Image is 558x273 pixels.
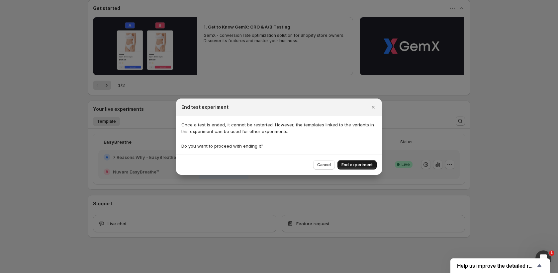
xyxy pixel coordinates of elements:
h2: End test experiment [181,104,229,110]
p: Do you want to proceed with ending it? [181,143,377,149]
button: End experiment [337,160,377,170]
span: End experiment [341,162,373,168]
span: 1 [549,250,554,256]
span: Cancel [317,162,331,168]
button: Close [369,102,378,112]
iframe: Intercom live chat [535,250,551,266]
p: Once a test is ended, it cannot be restarted. However, the templates linked to the variants in th... [181,121,377,135]
span: Help us improve the detailed report for A/B campaigns [457,263,535,269]
button: Show survey - Help us improve the detailed report for A/B campaigns [457,262,543,270]
button: Cancel [313,160,335,170]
